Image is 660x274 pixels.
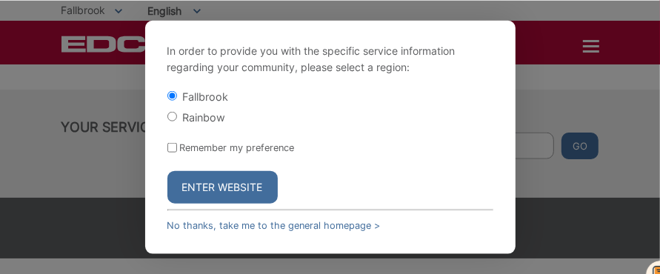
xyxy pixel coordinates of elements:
p: In order to provide you with the specific service information regarding your community, please se... [167,43,493,76]
label: Fallbrook [183,90,229,103]
button: Enter Website [167,171,278,204]
a: No thanks, take me to the general homepage > [167,220,381,231]
label: Remember my preference [180,142,295,153]
label: Rainbow [183,111,226,124]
